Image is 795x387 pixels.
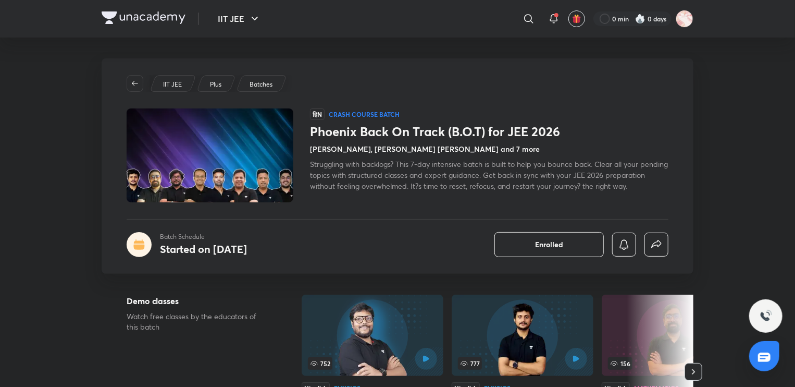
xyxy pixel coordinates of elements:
[310,124,668,139] h1: Phoenix Back On Track (B.O.T) for JEE 2026
[125,107,295,203] img: Thumbnail
[494,232,604,257] button: Enrolled
[160,232,247,241] p: Batch Schedule
[162,80,184,89] a: IIT JEE
[572,14,581,23] img: avatar
[210,80,221,89] p: Plus
[127,295,268,307] h5: Demo classes
[102,11,185,24] img: Company Logo
[160,242,247,256] h4: Started on [DATE]
[568,10,585,27] button: avatar
[212,8,267,29] button: IIT JEE
[535,239,563,250] span: Enrolled
[310,159,668,191] span: Struggling with backlogs? This 7-day intensive batch is built to help you bounce back. Clear all ...
[458,357,482,370] span: 777
[760,310,772,322] img: ttu
[127,311,268,332] p: Watch free classes by the educators of this batch
[329,110,400,118] p: Crash course Batch
[310,143,540,154] h4: [PERSON_NAME], [PERSON_NAME] [PERSON_NAME] and 7 more
[163,80,182,89] p: IIT JEE
[250,80,272,89] p: Batches
[310,108,325,120] span: हिN
[608,357,632,370] span: 156
[102,11,185,27] a: Company Logo
[635,14,645,24] img: streak
[676,10,693,28] img: Kritika Singh
[248,80,275,89] a: Batches
[308,357,332,370] span: 752
[208,80,223,89] a: Plus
